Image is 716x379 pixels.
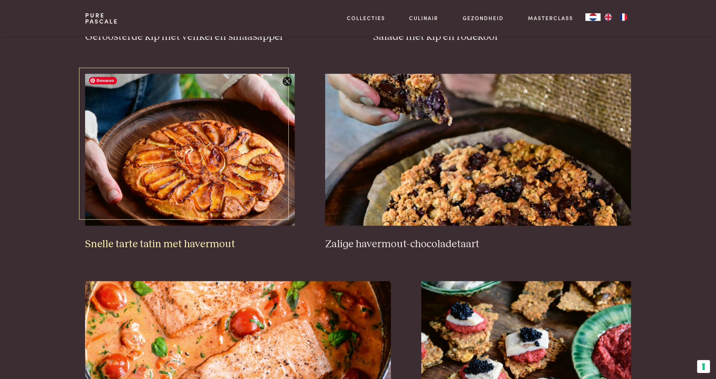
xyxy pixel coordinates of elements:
[409,14,438,22] a: Culinair
[325,74,631,226] img: Zalige havermout-chocoladetaart
[463,14,504,22] a: Gezondheid
[85,74,295,251] a: Snelle tarte tatin met havermout Snelle tarte tatin met havermout
[616,13,631,21] a: FR
[601,13,616,21] a: EN
[528,14,573,22] a: Masterclass
[585,13,631,21] aside: Language selected: Nederlands
[601,13,631,21] ul: Language list
[585,13,601,21] div: Language
[585,13,601,21] a: NL
[85,12,118,24] a: PurePascale
[347,14,385,22] a: Collecties
[697,360,710,373] button: Uw voorkeuren voor toestemming voor trackingtechnologieën
[85,74,295,226] img: Snelle tarte tatin met havermout
[89,77,117,84] span: Bewaren
[85,30,343,44] h3: Geroosterde kip met venkel en sinaasappel
[373,30,631,44] h3: Salade met kip en rodekool
[85,238,295,251] h3: Snelle tarte tatin met havermout
[325,74,631,251] a: Zalige havermout-chocoladetaart Zalige havermout-chocoladetaart
[325,238,631,251] h3: Zalige havermout-chocoladetaart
